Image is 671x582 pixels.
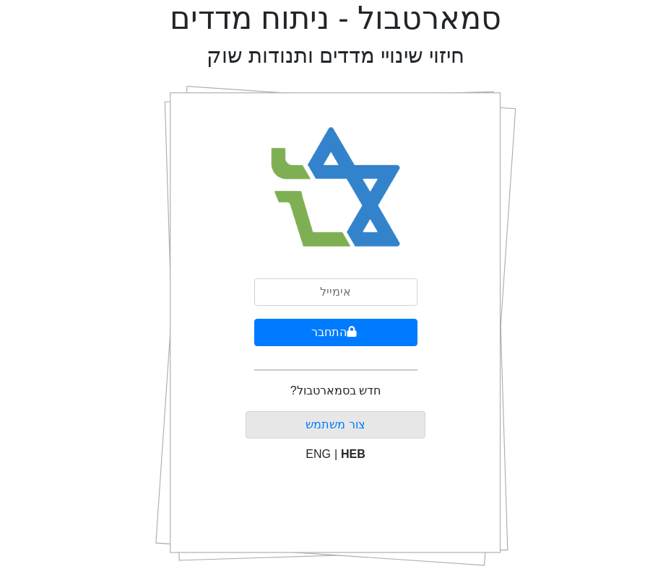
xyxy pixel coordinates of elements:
[254,319,417,346] button: התחבר
[257,108,414,267] img: Smart Bull
[306,418,365,431] a: צור משתמש
[246,411,425,438] button: צור משתמש
[254,278,417,306] input: אימייל
[306,448,331,460] span: ENG
[334,448,337,460] span: |
[290,382,381,400] p: חדש בסמארטבול?
[341,448,365,460] span: HEB
[207,43,464,69] h2: חיזוי שינויי מדדים ותנודות שוק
